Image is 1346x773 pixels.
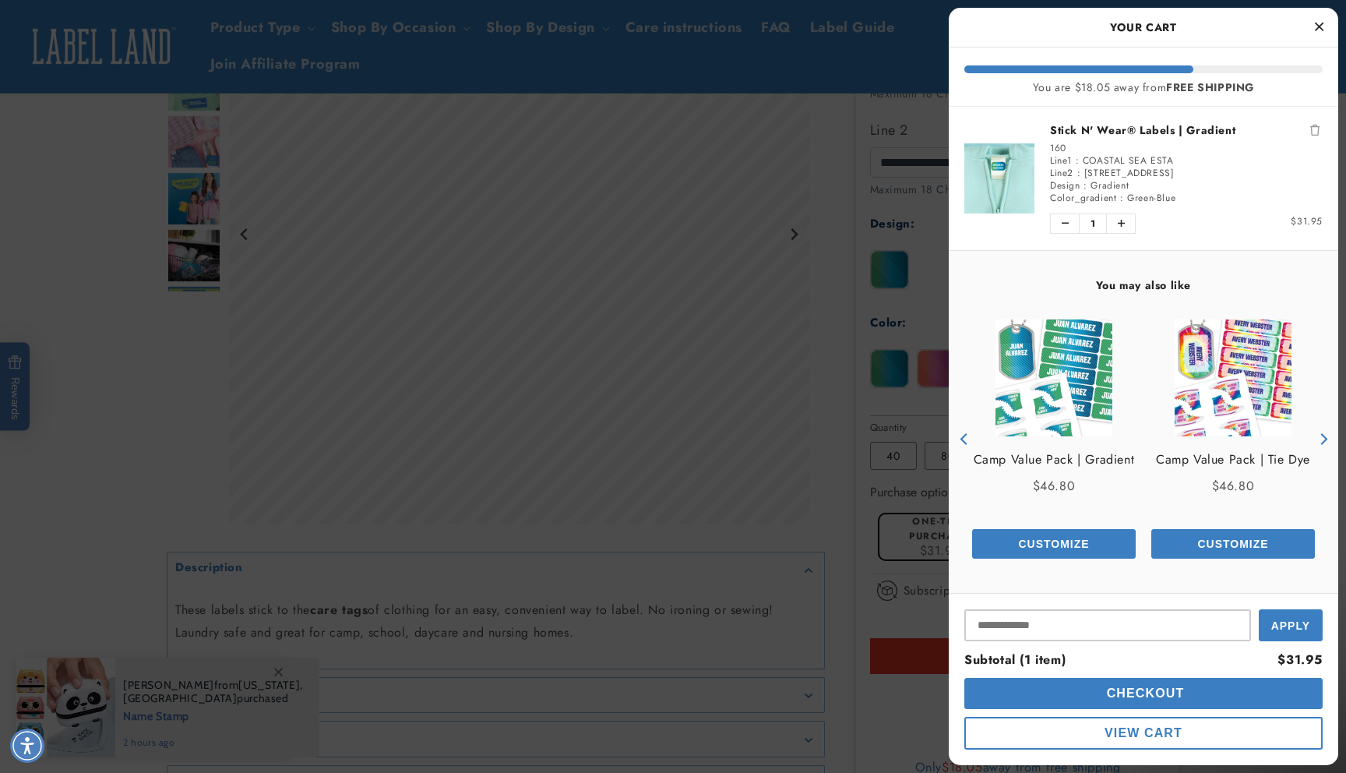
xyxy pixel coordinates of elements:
[12,648,197,695] iframe: Sign Up via Text for Offers
[1311,427,1334,450] button: Next
[1291,214,1323,228] span: $31.95
[1050,154,1072,168] span: Line1
[13,20,204,39] textarea: Type your message here
[10,729,44,763] div: Accessibility Menu
[953,427,976,450] button: Previous
[1050,166,1073,180] span: Line2
[964,278,1323,292] h4: You may also like
[1127,191,1175,205] span: Green-Blue
[23,44,186,73] button: Where do these labels stick to?
[1120,191,1124,205] span: :
[1277,649,1323,672] div: $31.95
[1050,142,1323,154] div: 160
[19,87,186,117] button: Will the colors fade in the wash?
[1156,452,1310,468] a: View Camp Value Pack | Tie Dye
[1077,166,1081,180] span: :
[1051,214,1079,233] button: Decrease quantity of Stick N' Wear® Labels | Gradient
[964,107,1323,250] li: product
[964,609,1251,641] input: Input Discount
[964,304,1143,574] div: product
[1105,726,1182,739] span: View Cart
[1083,178,1087,192] span: :
[1166,79,1254,95] b: FREE SHIPPING
[964,16,1323,39] h2: Your Cart
[1076,154,1080,168] span: :
[1151,529,1315,559] button: Add the product, Iron-On Labels to Cart
[1050,122,1323,138] a: Stick N' Wear® Labels | Gradient
[964,81,1323,94] div: You are $18.05 away from
[1091,178,1129,192] span: Gradient
[1212,477,1255,495] span: $46.80
[1197,538,1268,550] span: Customize
[964,678,1323,709] button: cart
[1103,687,1185,700] span: Checkout
[1259,609,1323,641] button: Apply
[1050,191,1116,205] span: Color_gradient
[964,651,1066,669] span: Subtotal (1 item)
[1175,319,1291,436] img: View Camp Value Pack | Tie Dye
[1307,16,1330,39] button: Close Cart
[995,319,1112,436] img: View Camp Value Pack | Gradient
[1107,214,1135,233] button: Increase quantity of Stick N' Wear® Labels | Gradient
[1033,477,1076,495] span: $46.80
[972,529,1136,559] button: Add the product, Name Stamp to Cart
[974,452,1135,468] a: View Camp Value Pack | Gradient
[1084,166,1175,180] span: [STREET_ADDRESS]
[257,5,304,52] button: Close conversation starters
[1018,538,1089,550] span: Customize
[964,717,1323,750] button: cart
[1307,122,1323,138] button: Remove Stick N' Wear® Labels | Gradient
[1143,304,1323,574] div: product
[1050,178,1080,192] span: Design
[1079,214,1107,233] span: 1
[1271,619,1310,632] span: Apply
[964,143,1034,214] img: Stick N' Wear® Labels | Gradient - Label Land
[1083,154,1174,168] span: COASTAL SEA ESTA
